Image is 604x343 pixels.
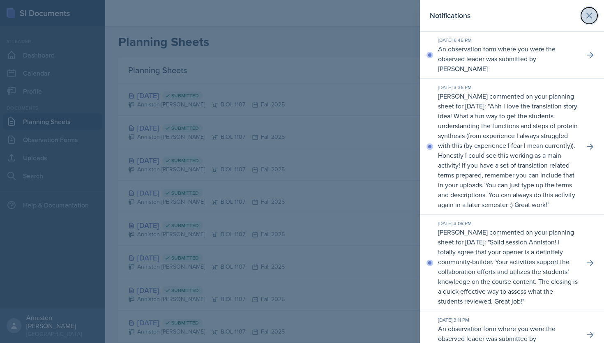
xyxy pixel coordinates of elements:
[438,101,578,209] p: Ahh I love the translation story idea! What a fun way to get the students understanding the funct...
[438,316,578,324] div: [DATE] 3:11 PM
[438,84,578,91] div: [DATE] 3:36 PM
[438,44,578,74] p: An observation form where you were the observed leader was submitted by [PERSON_NAME]
[438,237,578,306] p: Solid session Anniston! I totally agree that your opener is a definitely community-builder. Your ...
[438,220,578,227] div: [DATE] 3:08 PM
[438,37,578,44] div: [DATE] 6:45 PM
[438,91,578,209] p: [PERSON_NAME] commented on your planning sheet for [DATE]: " "
[430,10,470,21] h2: Notifications
[438,227,578,306] p: [PERSON_NAME] commented on your planning sheet for [DATE]: " "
